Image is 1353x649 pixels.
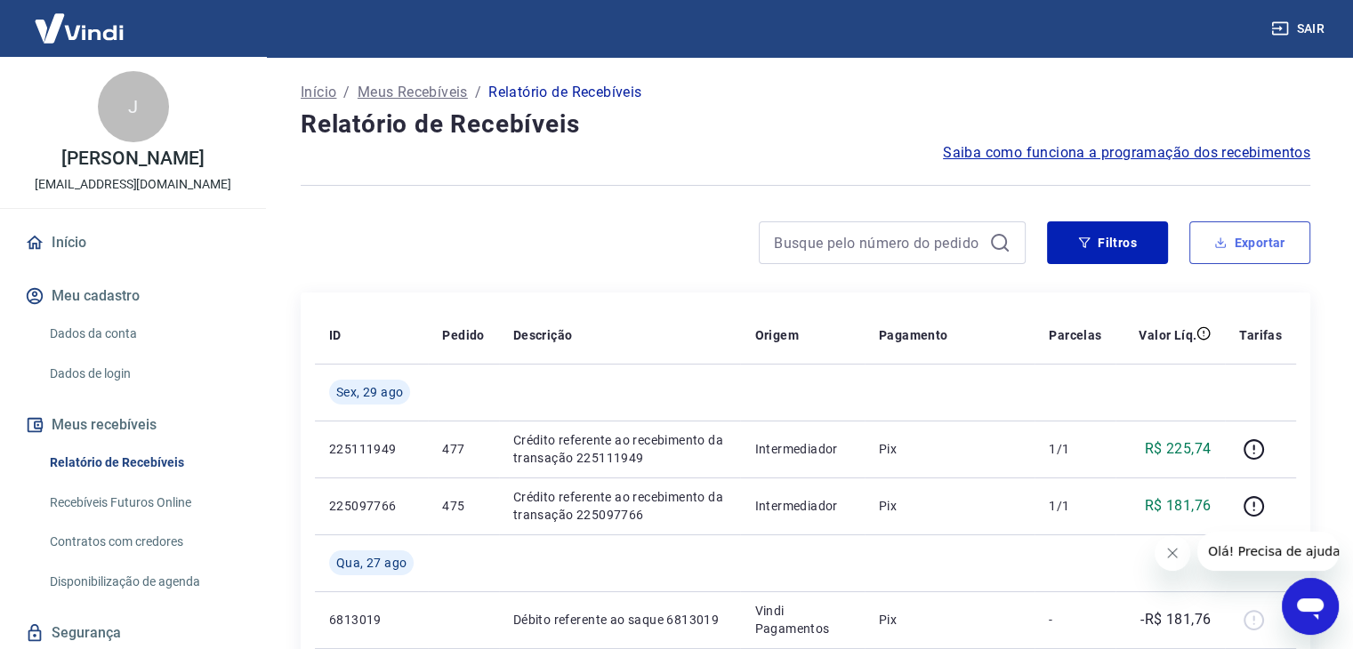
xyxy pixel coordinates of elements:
[442,440,484,458] p: 477
[301,107,1310,142] h4: Relatório de Recebíveis
[1268,12,1332,45] button: Sair
[488,82,641,103] p: Relatório de Recebíveis
[943,142,1310,164] a: Saiba como funciona a programação dos recebimentos
[11,12,149,27] span: Olá! Precisa de ajuda?
[35,175,231,194] p: [EMAIL_ADDRESS][DOMAIN_NAME]
[442,497,484,515] p: 475
[1239,326,1282,344] p: Tarifas
[336,383,403,401] span: Sex, 29 ago
[43,316,245,352] a: Dados da conta
[1049,326,1101,344] p: Parcelas
[513,326,573,344] p: Descrição
[43,485,245,521] a: Recebíveis Futuros Online
[879,611,1020,629] p: Pix
[1145,495,1212,517] p: R$ 181,76
[21,1,137,55] img: Vindi
[21,223,245,262] a: Início
[1155,535,1190,571] iframe: Fechar mensagem
[879,497,1020,515] p: Pix
[1049,440,1101,458] p: 1/1
[1139,326,1196,344] p: Valor Líq.
[1282,578,1339,635] iframe: Botão para abrir a janela de mensagens
[43,564,245,600] a: Disponibilização de agenda
[329,497,414,515] p: 225097766
[754,602,850,637] p: Vindi Pagamentos
[513,431,727,467] p: Crédito referente ao recebimento da transação 225111949
[1189,221,1310,264] button: Exportar
[754,497,850,515] p: Intermediador
[21,276,245,316] button: Meu cadastro
[774,229,982,256] input: Busque pelo número do pedido
[442,326,484,344] p: Pedido
[329,326,342,344] p: ID
[43,445,245,481] a: Relatório de Recebíveis
[1049,497,1101,515] p: 1/1
[1049,611,1101,629] p: -
[329,611,414,629] p: 6813019
[754,326,798,344] p: Origem
[1140,609,1211,630] p: -R$ 181,76
[343,82,350,103] p: /
[879,440,1020,458] p: Pix
[21,405,245,445] button: Meus recebíveis
[301,82,336,103] a: Início
[879,326,948,344] p: Pagamento
[1197,532,1339,571] iframe: Mensagem da empresa
[336,554,407,572] span: Qua, 27 ago
[98,71,169,142] div: J
[61,149,204,168] p: [PERSON_NAME]
[1145,438,1212,460] p: R$ 225,74
[513,488,727,524] p: Crédito referente ao recebimento da transação 225097766
[329,440,414,458] p: 225111949
[754,440,850,458] p: Intermediador
[513,611,727,629] p: Débito referente ao saque 6813019
[1047,221,1168,264] button: Filtros
[358,82,468,103] a: Meus Recebíveis
[43,524,245,560] a: Contratos com credores
[475,82,481,103] p: /
[43,356,245,392] a: Dados de login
